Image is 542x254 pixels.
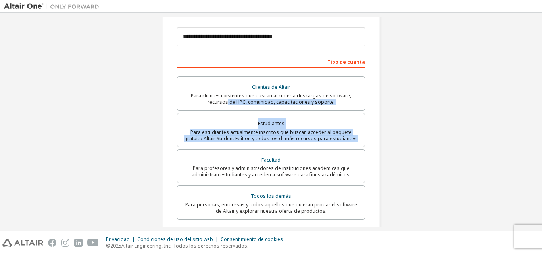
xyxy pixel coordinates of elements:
font: Para estudiantes actualmente inscritos que buscan acceder al paquete gratuito Altair Student Edit... [184,129,358,142]
img: youtube.svg [87,239,99,247]
font: Consentimiento de cookies [221,236,283,243]
font: Para personas, empresas y todos aquellos que quieran probar el software de Altair y explorar nues... [185,201,357,214]
font: Para clientes existentes que buscan acceder a descargas de software, recursos de HPC, comunidad, ... [191,92,351,105]
img: facebook.svg [48,239,56,247]
font: Tipo de cuenta [327,59,365,65]
font: Condiciones de uso del sitio web [137,236,213,243]
img: instagram.svg [61,239,69,247]
font: Para profesores y administradores de instituciones académicas que administran estudiantes y acced... [192,165,351,178]
img: Altair Uno [4,2,103,10]
font: 2025 [110,243,121,249]
font: Clientes de Altair [252,84,290,90]
font: Privacidad [106,236,130,243]
font: Facultad [261,157,281,163]
font: Todos los demás [251,193,291,199]
font: Estudiantes [258,120,284,127]
img: altair_logo.svg [2,239,43,247]
font: Altair Engineering, Inc. Todos los derechos reservados. [121,243,248,249]
img: linkedin.svg [74,239,83,247]
font: © [106,243,110,249]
